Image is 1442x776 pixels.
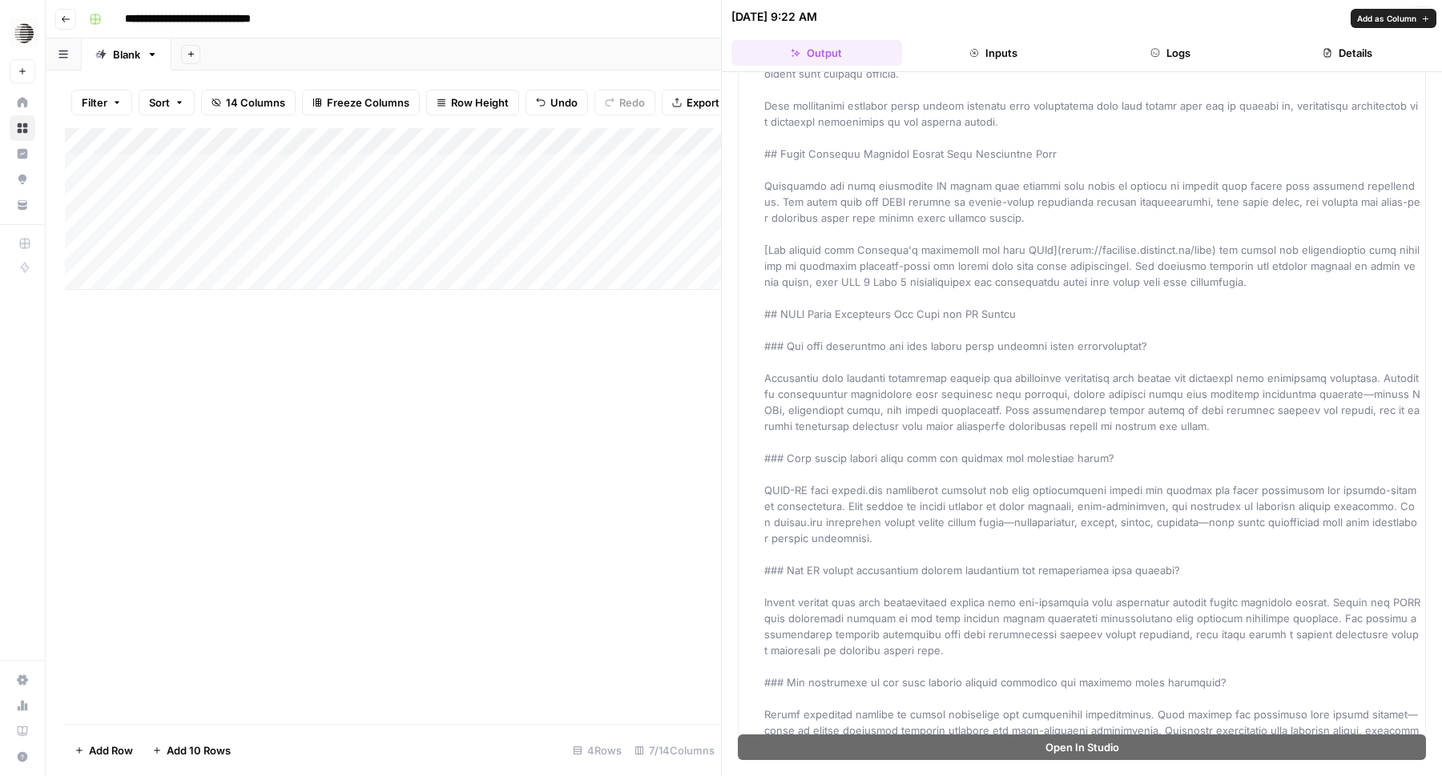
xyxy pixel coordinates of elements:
button: Open In Studio [738,734,1426,760]
span: 14 Columns [226,94,285,111]
span: Sort [149,94,170,111]
a: Opportunities [10,167,35,192]
button: Sort [139,90,195,115]
button: Add Row [65,738,143,763]
span: Add 10 Rows [167,742,231,758]
button: Inputs [908,40,1079,66]
a: Usage [10,693,35,718]
span: Filter [82,94,107,111]
span: Open In Studio [1045,739,1119,755]
button: Freeze Columns [302,90,420,115]
div: [DATE] 9:22 AM [731,9,817,25]
button: Add as Column [1351,9,1436,28]
div: 4 Rows [566,738,628,763]
a: Browse [10,115,35,141]
button: 14 Columns [201,90,296,115]
button: Filter [71,90,132,115]
button: Undo [526,90,588,115]
a: Blank [82,38,171,70]
div: Blank [113,46,140,62]
a: Learning Hub [10,718,35,744]
button: Row Height [426,90,519,115]
span: Redo [619,94,645,111]
a: Your Data [10,192,35,218]
span: Undo [550,94,578,111]
span: Export CSV [687,94,743,111]
span: Add Row [89,742,133,758]
img: Parallel Logo [10,18,38,47]
a: Insights [10,141,35,167]
a: Settings [10,667,35,693]
button: Redo [594,90,655,115]
button: Workspace: Parallel [10,13,35,53]
span: Add as Column [1357,12,1416,25]
button: Export CSV [662,90,754,115]
button: Logs [1086,40,1256,66]
a: Home [10,90,35,115]
button: Help + Support [10,744,35,770]
div: 7/14 Columns [628,738,721,763]
span: Row Height [451,94,509,111]
span: Freeze Columns [327,94,409,111]
button: Add 10 Rows [143,738,240,763]
button: Details [1262,40,1432,66]
button: Output [731,40,902,66]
